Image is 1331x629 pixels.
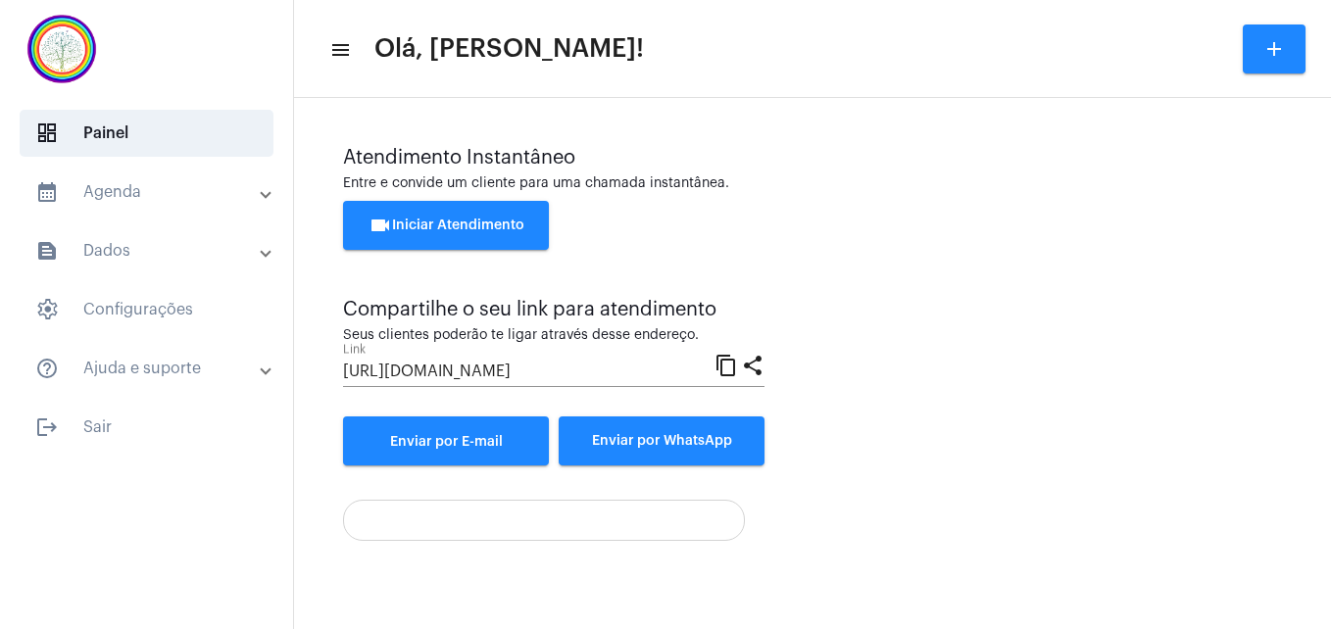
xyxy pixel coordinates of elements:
span: Painel [20,110,273,157]
span: Sair [20,404,273,451]
mat-icon: share [741,353,764,376]
mat-icon: sidenav icon [35,180,59,204]
span: Enviar por E-mail [390,435,503,449]
div: Compartilhe o seu link para atendimento [343,299,764,320]
mat-icon: add [1262,37,1286,61]
mat-panel-title: Dados [35,239,262,263]
mat-icon: content_copy [715,353,738,376]
mat-panel-title: Ajuda e suporte [35,357,262,380]
mat-expansion-panel-header: sidenav iconDados [12,227,293,274]
mat-expansion-panel-header: sidenav iconAjuda e suporte [12,345,293,392]
div: Seus clientes poderão te ligar através desse endereço. [343,328,764,343]
span: Configurações [20,286,273,333]
div: Entre e convide um cliente para uma chamada instantânea. [343,176,1282,191]
mat-icon: sidenav icon [329,38,349,62]
span: sidenav icon [35,298,59,321]
mat-panel-title: Agenda [35,180,262,204]
button: Enviar por WhatsApp [559,416,764,465]
div: Atendimento Instantâneo [343,147,1282,169]
span: Olá, [PERSON_NAME]! [374,33,644,65]
mat-icon: sidenav icon [35,239,59,263]
mat-expansion-panel-header: sidenav iconAgenda [12,169,293,216]
span: Iniciar Atendimento [369,218,524,232]
img: c337f8d0-2252-6d55-8527-ab50248c0d14.png [16,10,108,88]
a: Enviar por E-mail [343,416,549,465]
button: Iniciar Atendimento [343,201,549,250]
span: Enviar por WhatsApp [592,434,732,448]
mat-icon: videocam [369,214,392,237]
mat-icon: sidenav icon [35,357,59,380]
span: sidenav icon [35,121,59,145]
mat-icon: sidenav icon [35,415,59,439]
